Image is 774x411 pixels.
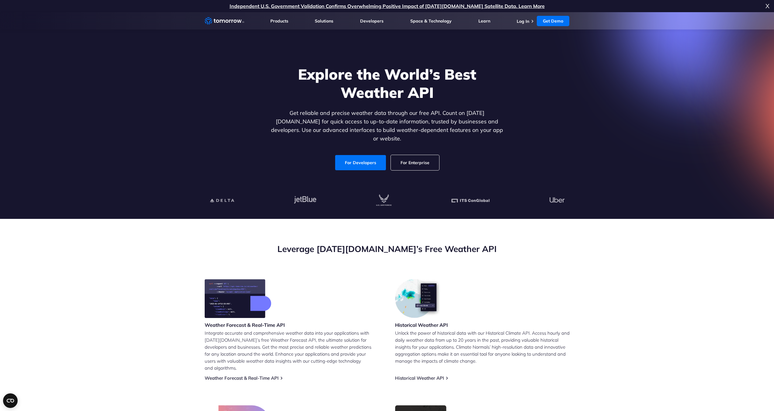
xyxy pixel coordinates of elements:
[205,375,279,381] a: Weather Forecast & Real-Time API
[205,243,570,255] h2: Leverage [DATE][DOMAIN_NAME]’s Free Weather API
[517,19,529,24] a: Log In
[270,65,505,102] h1: Explore the World’s Best Weather API
[270,109,505,143] p: Get reliable and precise weather data through our free API. Count on [DATE][DOMAIN_NAME] for quic...
[335,155,386,170] a: For Developers
[315,18,333,24] a: Solutions
[270,18,288,24] a: Products
[205,322,285,328] h3: Weather Forecast & Real-Time API
[395,375,444,381] a: Historical Weather API
[410,18,452,24] a: Space & Technology
[478,18,490,24] a: Learn
[360,18,384,24] a: Developers
[230,3,545,9] a: Independent U.S. Government Validation Confirms Overwhelming Positive Impact of [DATE][DOMAIN_NAM...
[3,393,18,408] button: Open CMP widget
[205,330,379,371] p: Integrate accurate and comprehensive weather data into your applications with [DATE][DOMAIN_NAME]...
[205,16,244,26] a: Home link
[537,16,569,26] a: Get Demo
[395,322,448,328] h3: Historical Weather API
[391,155,439,170] a: For Enterprise
[395,330,570,364] p: Unlock the power of historical data with our Historical Climate API. Access hourly and daily weat...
